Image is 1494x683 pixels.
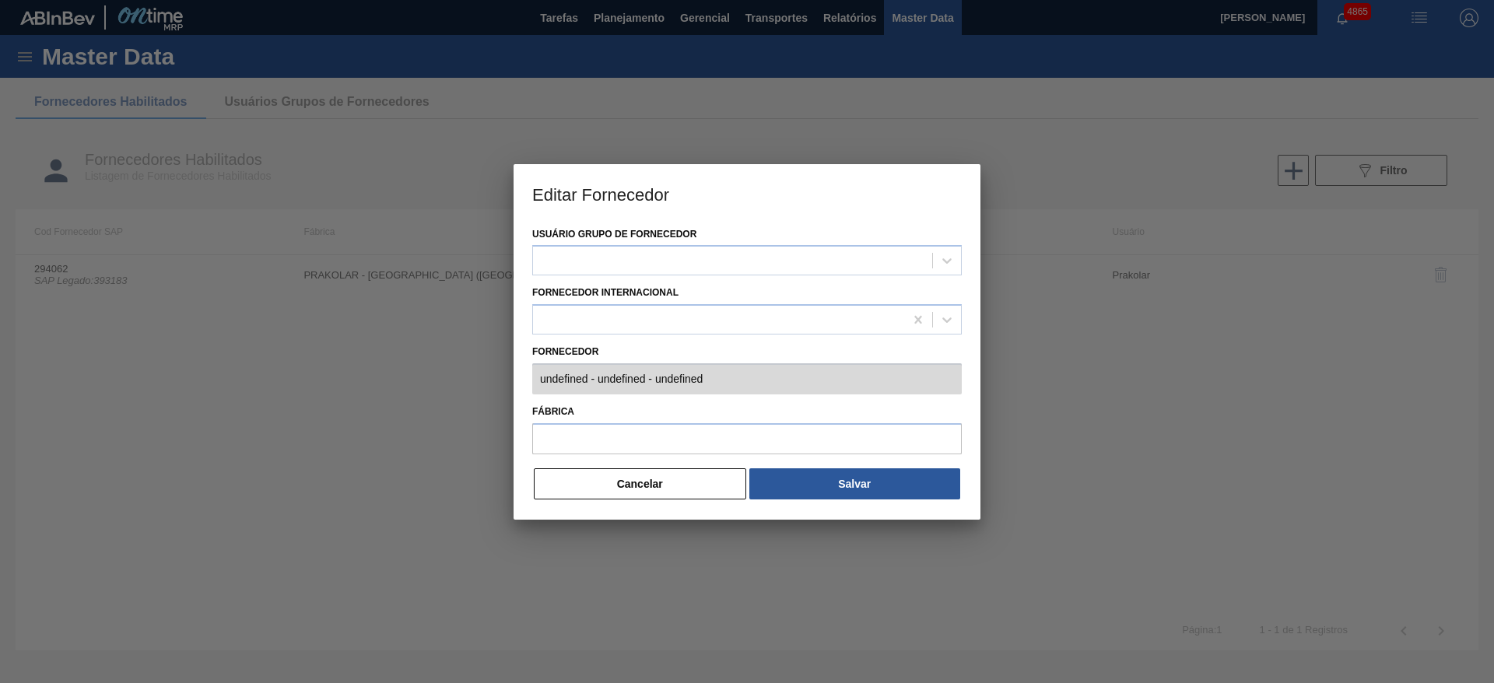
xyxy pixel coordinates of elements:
label: Usuário Grupo de Fornecedor [532,229,696,240]
label: Fornecedor Internacional [532,287,679,298]
label: Fábrica [532,401,962,423]
button: Salvar [749,468,960,499]
h3: Editar Fornecedor [514,164,980,223]
button: Cancelar [534,468,746,499]
label: Fornecedor [532,341,962,363]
